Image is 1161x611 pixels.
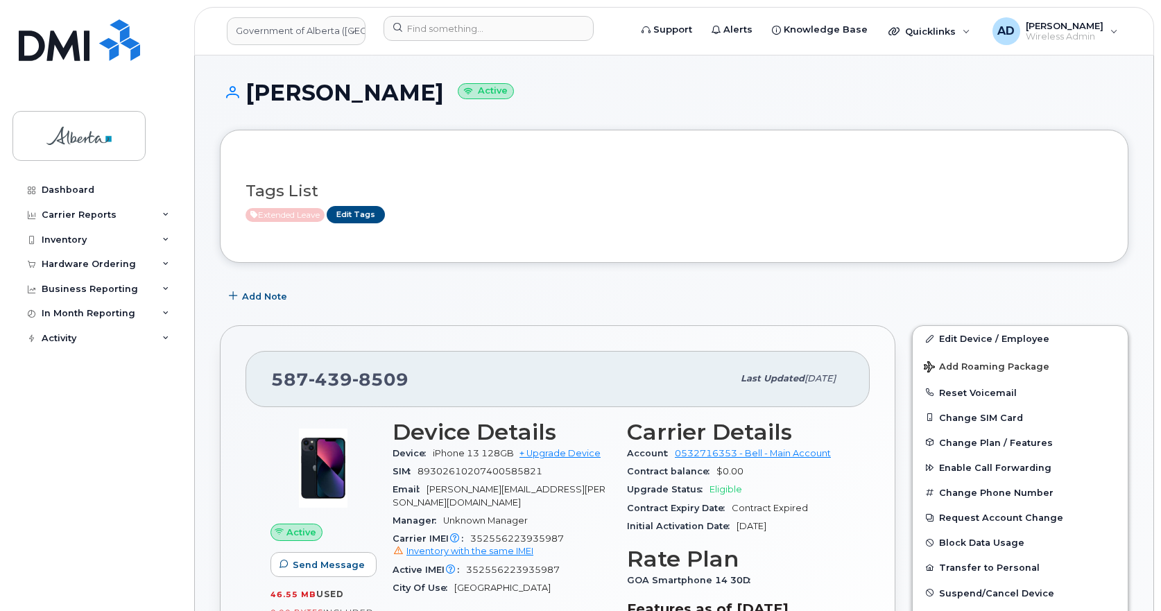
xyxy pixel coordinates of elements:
[433,448,514,458] span: iPhone 13 128GB
[220,80,1128,105] h1: [PERSON_NAME]
[393,515,443,526] span: Manager
[271,369,409,390] span: 587
[393,420,610,445] h3: Device Details
[316,589,344,599] span: used
[913,530,1128,555] button: Block Data Usage
[737,521,766,531] span: [DATE]
[805,373,836,384] span: [DATE]
[242,290,287,303] span: Add Note
[393,533,470,544] span: Carrier IMEI
[913,480,1128,505] button: Change Phone Number
[270,590,316,599] span: 46.55 MB
[716,466,743,476] span: $0.00
[393,484,605,507] span: [PERSON_NAME][EMAIL_ADDRESS][PERSON_NAME][DOMAIN_NAME]
[741,373,805,384] span: Last updated
[246,208,325,222] span: Active
[913,555,1128,580] button: Transfer to Personal
[913,380,1128,405] button: Reset Voicemail
[627,484,709,494] span: Upgrade Status
[282,427,365,510] img: image20231002-3703462-1ig824h.jpeg
[270,552,377,577] button: Send Message
[406,546,533,556] span: Inventory with the same IMEI
[293,558,365,571] span: Send Message
[913,405,1128,430] button: Change SIM Card
[627,521,737,531] span: Initial Activation Date
[627,575,757,585] span: GOA Smartphone 14 30D
[418,466,542,476] span: 89302610207400585821
[627,503,732,513] span: Contract Expiry Date
[913,352,1128,380] button: Add Roaming Package
[393,466,418,476] span: SIM
[393,565,466,575] span: Active IMEI
[393,546,533,556] a: Inventory with the same IMEI
[220,284,299,309] button: Add Note
[709,484,742,494] span: Eligible
[246,182,1103,200] h3: Tags List
[627,420,845,445] h3: Carrier Details
[466,565,560,575] span: 352556223935987
[393,484,427,494] span: Email
[458,83,514,99] small: Active
[627,547,845,571] h3: Rate Plan
[519,448,601,458] a: + Upgrade Device
[352,369,409,390] span: 8509
[939,587,1054,598] span: Suspend/Cancel Device
[913,505,1128,530] button: Request Account Change
[627,466,716,476] span: Contract balance
[939,463,1051,473] span: Enable Call Forwarding
[286,526,316,539] span: Active
[913,455,1128,480] button: Enable Call Forwarding
[913,326,1128,351] a: Edit Device / Employee
[309,369,352,390] span: 439
[913,430,1128,455] button: Change Plan / Features
[393,583,454,593] span: City Of Use
[443,515,528,526] span: Unknown Manager
[393,533,610,558] span: 352556223935987
[454,583,551,593] span: [GEOGRAPHIC_DATA]
[939,437,1053,447] span: Change Plan / Features
[924,361,1049,375] span: Add Roaming Package
[732,503,808,513] span: Contract Expired
[393,448,433,458] span: Device
[627,448,675,458] span: Account
[327,206,385,223] a: Edit Tags
[913,580,1128,605] button: Suspend/Cancel Device
[675,448,831,458] a: 0532716353 - Bell - Main Account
